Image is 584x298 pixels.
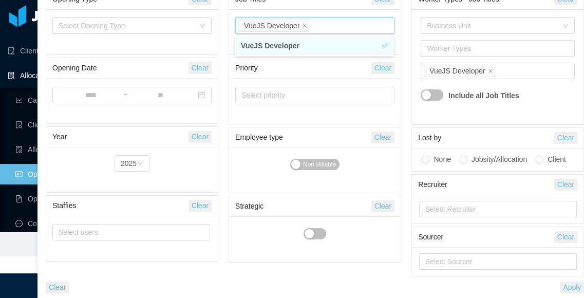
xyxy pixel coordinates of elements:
[8,41,95,61] a: icon: auditClients
[424,65,496,77] li: VueJS Developer
[235,38,394,54] li: VueJS Developer
[371,132,394,143] button: Clear
[303,159,336,170] span: Non Billable
[235,59,371,78] div: Priority
[302,23,307,29] i: icon: close
[59,227,199,237] div: Select users
[425,204,566,214] div: Select Recruiter
[554,179,577,191] button: Clear
[52,196,189,215] div: Staffies
[371,200,394,212] button: Clear
[429,65,485,77] div: VueJS Developer
[425,256,566,267] div: Select Sourcer
[238,20,310,32] li: VueJS Developer
[427,21,557,31] div: Business Unit
[15,139,95,160] a: icon: file-doneAllocation Requests
[46,282,69,293] button: Clear
[121,156,137,171] div: 2025
[235,128,371,147] div: Employee type
[382,43,388,49] i: icon: check
[199,23,205,30] i: icon: down
[554,231,577,243] button: Clear
[371,62,394,74] button: Clear
[8,72,15,79] i: icon: solution
[543,155,570,163] span: Client
[189,200,212,212] button: Clear
[488,68,493,74] i: icon: close
[244,20,299,31] div: VueJS Developer
[52,127,189,146] div: Year
[15,189,95,209] a: icon: file-textOpenings
[418,128,554,147] div: Lost by
[418,228,554,247] div: Sourcer
[241,90,379,100] div: Select priority
[15,115,95,135] a: icon: file-searchClient Discoveries
[418,175,554,194] div: Recruiter
[235,197,371,216] div: Strategic
[562,23,569,30] i: icon: down
[467,155,531,163] span: Jobsity/Allocation
[15,90,95,110] a: icon: line-chartCandidate Pipelines
[560,282,584,293] button: Apply
[427,43,564,53] div: Worker Types
[52,59,189,78] div: Opening Date
[20,71,51,80] span: Allocation
[198,91,205,99] i: icon: calendar
[448,85,519,106] strong: Include all Job Titles
[429,155,455,163] span: None
[59,21,194,31] div: Select Opening Type
[15,164,95,184] a: icon: idcardOpenings Flow
[189,62,212,74] button: Clear
[189,131,212,143] button: Clear
[554,132,577,144] button: Clear
[15,213,95,234] a: icon: messageComments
